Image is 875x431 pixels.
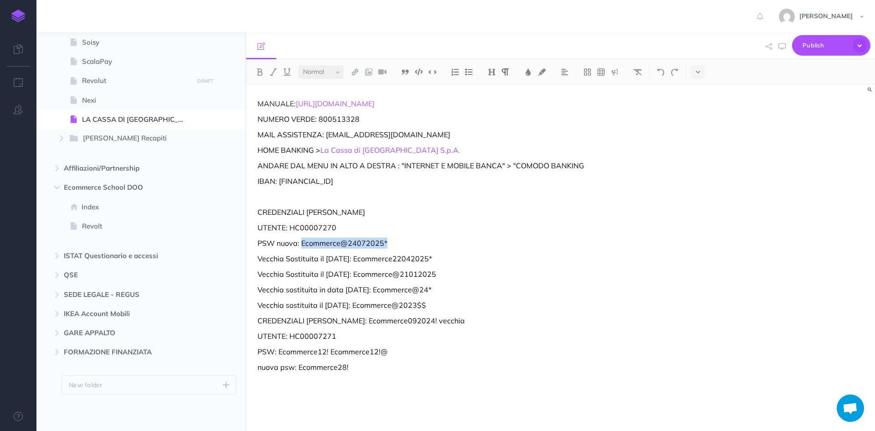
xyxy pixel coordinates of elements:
span: Publish [803,38,848,52]
p: New folder [69,380,103,390]
img: Inline code button [428,68,437,75]
p: ANDARE DAL MENU IN ALTO A DESTRA : "INTERNET E MOBILE BANCA" > "COMODO BANKING [257,160,675,171]
span: Ecommerce School DOO [64,182,180,193]
button: Publish [792,35,870,56]
img: Callout dropdown menu button [611,68,619,76]
img: Paragraph button [501,68,510,76]
p: CREDENZIALI [PERSON_NAME] [257,207,675,218]
img: Headings dropdown button [488,68,496,76]
img: Ordered list button [451,68,459,76]
img: Add image button [365,68,373,76]
img: Add video button [378,68,386,76]
span: IKEA Account Mobili [64,308,180,319]
p: nuova psw: Ecommerce28! [257,362,675,373]
span: Revolut [82,75,191,86]
span: ISTAT Questionario e accessi [64,250,180,261]
img: logo-mark.svg [11,10,25,22]
p: NUMERO VERDE: 800513328 [257,114,675,125]
span: ScalaPay [82,56,191,67]
p: HOME BANKING > [257,145,675,156]
span: QSE [64,270,180,280]
p: Vecchia Sostituita il [DATE]: Ecommerce22042025* [257,253,675,264]
img: Alignment dropdown menu button [561,68,569,76]
span: Index [82,202,191,213]
img: Create table button [597,68,605,76]
span: Soisy [82,37,191,48]
p: CREDENZIALI [PERSON_NAME]: Ecommerce092024! vecchia [257,315,675,326]
span: GARE APPALTO [64,327,180,338]
span: SEDE LEGALE - REGUS [64,289,180,300]
a: [URL][DOMAIN_NAME] [296,99,375,108]
img: Underline button [283,68,291,76]
img: Italic button [269,68,278,76]
p: UTENTE: HC00007271 [257,331,675,342]
img: Bold button [256,68,264,76]
p: Vecchia Sostituita il [DATE]: Ecommerce@21012025 [257,269,675,280]
p: MAIL ASSISTENZA: [EMAIL_ADDRESS][DOMAIN_NAME] [257,129,675,140]
p: MANUALE: [257,98,675,109]
small: DRAFT [197,78,213,84]
button: DRAFT [194,76,217,86]
span: [PERSON_NAME] [795,12,857,20]
span: Revolt [82,221,191,232]
p: IBAN: [FINANCIAL_ID] [257,176,675,187]
img: Clear styles button [633,68,642,76]
a: La Cassa di [320,145,360,155]
img: 773ddf364f97774a49de44848d81cdba.jpg [779,9,795,25]
p: Vecchia sostituita in data [DATE]: Ecommerce@24* [257,284,675,295]
img: Undo [657,68,665,76]
img: Link button [351,68,359,76]
img: Blockquote button [401,68,409,76]
img: Text background color button [538,68,546,76]
img: Redo [670,68,679,76]
span: LA CASSA DI [GEOGRAPHIC_DATA] [82,114,191,125]
a: S.p.A. [440,145,460,155]
a: Aprire la chat [837,395,864,422]
p: PSW: Ecommerce12! Ecommerce12!@ [257,346,675,357]
img: Text color button [524,68,532,76]
a: [GEOGRAPHIC_DATA] [362,145,438,155]
p: UTENTE: HC00007270 [257,222,675,233]
p: Vecchia sostituita il [DATE]: Ecommerce@2023$$ [257,300,675,311]
button: New folder [62,375,237,395]
p: PSW nuova: Ecommerce@24072025* [257,238,675,249]
span: Nexi [82,95,191,106]
span: Affiliazioni/Partnership [64,163,180,174]
span: [PERSON_NAME] Recapiti [83,133,177,145]
img: Code block button [415,68,423,75]
span: FORMAZIONE FINANZIATA [64,347,180,358]
img: Unordered list button [465,68,473,76]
